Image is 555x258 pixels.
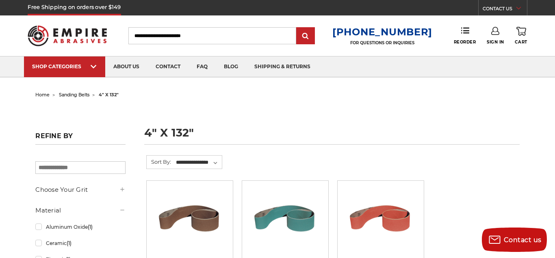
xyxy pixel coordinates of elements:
span: 4" x 132" [99,92,119,98]
select: Sort By: [175,156,222,169]
h1: 4" x 132" [144,127,519,145]
img: 4" x 132" Ceramic Sanding Belt [348,186,413,251]
input: Submit [297,28,314,44]
span: Reorder [454,39,476,45]
a: Cart [515,27,527,45]
a: home [35,92,50,98]
span: Cart [515,39,527,45]
a: faq [189,56,216,77]
img: 4" x 132" Zirconia Sanding Belt [253,186,318,251]
label: Sort By: [147,156,171,168]
span: (1) [67,240,72,246]
button: Contact us [482,228,547,252]
a: Aluminum Oxide [35,220,125,234]
h5: Refine by [35,132,125,145]
a: Ceramic [35,236,125,250]
a: CONTACT US [483,4,527,15]
a: Reorder [454,27,476,44]
img: 4" x 132" Aluminum Oxide Sanding Belt [157,186,222,251]
h5: Choose Your Grit [35,185,125,195]
a: blog [216,56,246,77]
h5: Material [35,206,125,215]
span: Contact us [504,236,542,244]
a: about us [105,56,147,77]
a: sanding belts [59,92,89,98]
p: FOR QUESTIONS OR INQUIRIES [332,40,432,46]
span: (1) [88,224,93,230]
span: Sign In [487,39,504,45]
a: shipping & returns [246,56,319,77]
div: SHOP CATEGORIES [32,63,97,69]
a: [PHONE_NUMBER] [332,26,432,38]
a: contact [147,56,189,77]
img: Empire Abrasives [28,20,106,51]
